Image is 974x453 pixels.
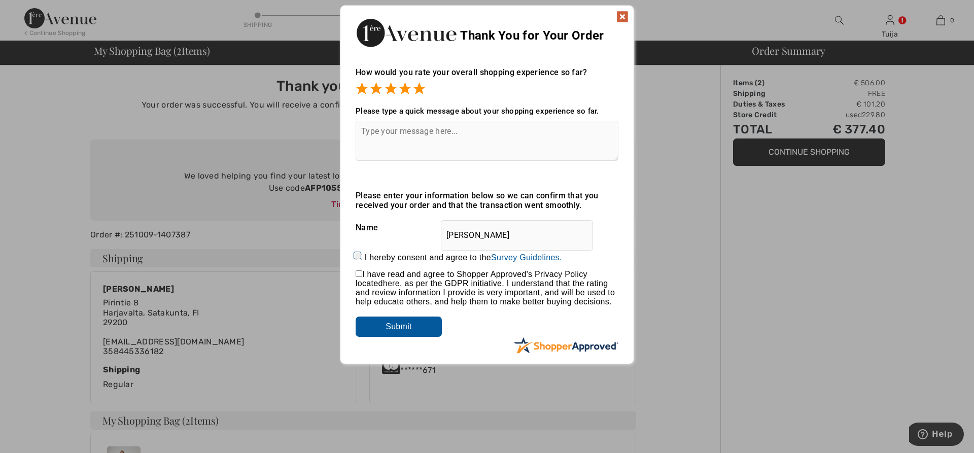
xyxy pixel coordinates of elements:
[491,253,562,262] a: Survey Guidelines.
[23,7,44,16] span: Help
[356,317,442,337] input: Submit
[356,191,618,210] div: Please enter your information below so we can confirm that you received your order and that the t...
[616,11,629,23] img: x
[356,107,618,116] div: Please type a quick message about your shopping experience so far.
[356,270,615,306] span: I have read and agree to Shopper Approved's Privacy Policy located , as per the GDPR initiative. ...
[365,253,562,262] label: I hereby consent and agree to the
[383,279,400,288] a: here
[356,215,618,240] div: Name
[356,16,457,50] img: Thank You for Your Order
[460,28,604,43] span: Thank You for Your Order
[356,57,618,96] div: How would you rate your overall shopping experience so far?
